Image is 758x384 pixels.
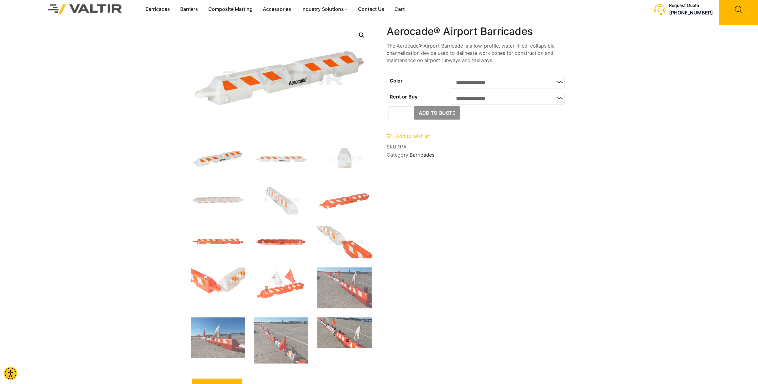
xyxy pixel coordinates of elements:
[140,5,175,14] a: Barricades
[388,106,412,121] input: Product quantity
[254,226,308,258] img: An orange traffic barrier with white reflective stripes, designed for road safety and visibility.
[317,267,372,308] img: A row of safety barriers with red and white stripes and flags, placed on an airport tarmac.
[191,317,245,358] img: A row of red and white safety barriers with flags and lights on an airport tarmac under a clear b...
[317,317,372,348] img: A row of traffic barriers with orange and white stripes, red lights, and flags on an airport tarmac.
[317,226,372,258] img: Two interlocking traffic barriers, one white with orange stripes and one orange with white stripe...
[396,133,430,139] span: Add to wishlist
[191,226,245,258] img: An orange traffic barrier with reflective white stripes, labeled "Aerocade," designed for safety ...
[356,30,367,41] a: Open this option
[414,106,460,120] button: Add to Quote
[254,317,308,364] img: A row of traffic barriers with red flags and lights on an airport runway, with planes and termina...
[258,5,296,14] a: Accessories
[387,42,568,64] p: The Aerocade® Airport Barricade is a low-profile, water-filled, collapsible channelization device...
[387,133,430,139] a: Add to wishlist
[390,78,403,84] label: Color
[387,144,568,150] span: SKU:
[191,143,245,175] img: A white traffic barrier with orange and white reflective stripes, labeled "Aerocade."
[175,5,203,14] a: Barriers
[387,25,568,38] h1: Aerocade® Airport Barricades
[254,267,308,300] img: An orange traffic barrier with a flashing light and two flags, one red and one white, for road sa...
[254,143,308,175] img: A white safety barrier with orange reflective stripes and the brand name "Aerocade" printed on it.
[353,5,389,14] a: Contact Us
[203,5,258,14] a: Composite Matting
[669,10,713,16] a: call (888) 496-3625
[254,184,308,217] img: A white traffic barrier with orange and white reflective stripes, designed for road safety and de...
[191,184,245,217] img: text, letter
[317,184,372,217] img: An orange traffic barrier with reflective white stripes, designed for safety and visibility.
[4,367,17,380] div: Accessibility Menu
[398,144,407,150] span: N/A
[191,267,245,300] img: Two traffic barriers, one orange and one white, connected at an angle, featuring reflective strip...
[410,152,434,158] a: Barricades
[387,152,568,158] span: Category:
[296,5,353,14] a: Industry Solutions
[669,3,713,8] div: Request Quote
[390,94,417,100] label: Rent or Buy
[389,5,410,14] a: Cart
[317,143,372,175] img: A white plastic container with a spout, featuring horizontal red stripes on the side.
